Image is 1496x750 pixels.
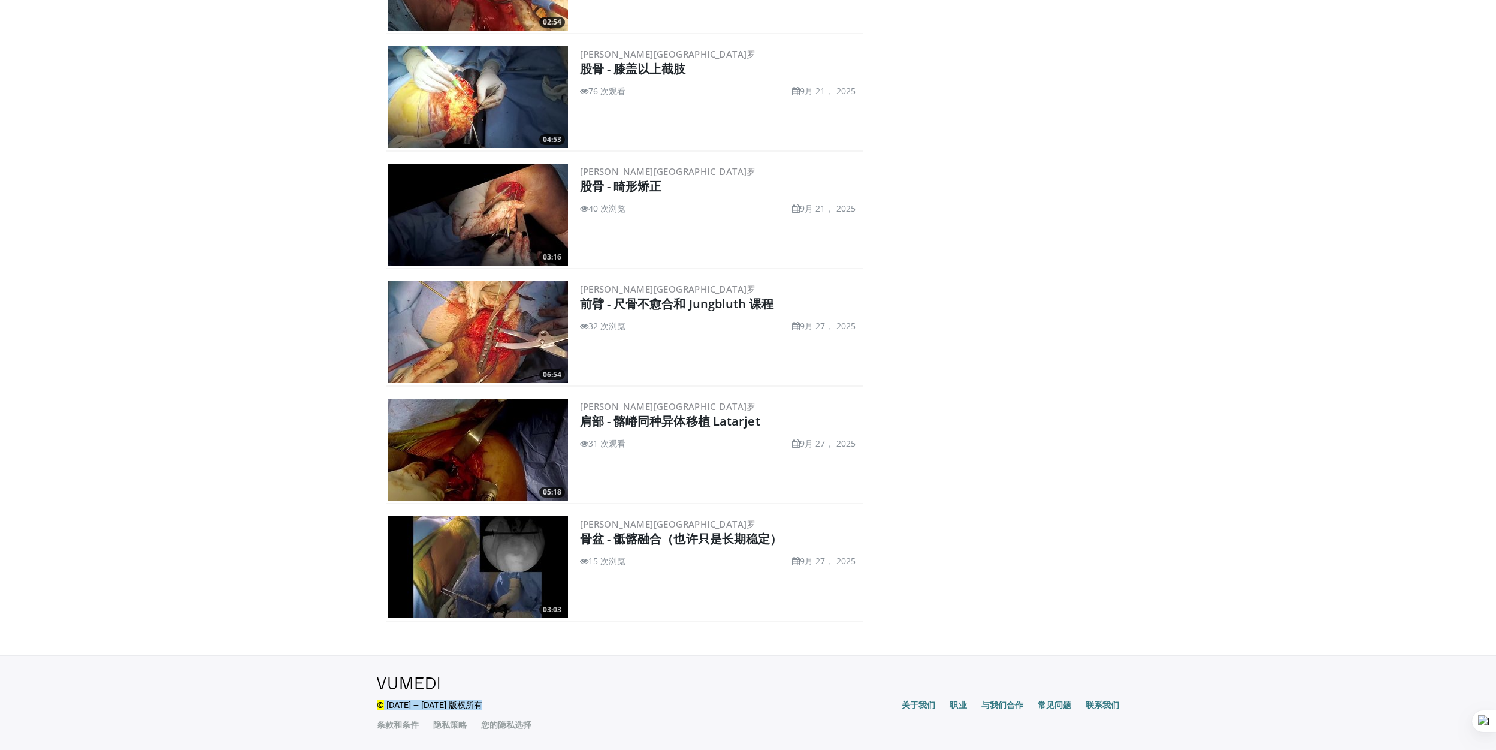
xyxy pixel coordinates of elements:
a: [PERSON_NAME][GEOGRAPHIC_DATA]罗 [580,400,756,412]
a: [PERSON_NAME][GEOGRAPHIC_DATA]罗 [580,518,756,530]
font: 40 次浏览 [588,203,626,214]
a: 职业 [950,699,966,713]
a: 常见问题 [1038,699,1071,713]
a: 肩部 - 髂嵴同种异体移植 Latarjet [580,413,760,429]
a: 03:16 [388,164,568,266]
span: 06:54 [539,369,565,380]
a: 与我们合作 [981,699,1023,713]
a: 关于我们 [902,699,935,713]
span: 05:18 [539,487,565,498]
a: 股骨 - 畸形矫正 [580,178,662,194]
span: 03:03 [539,604,565,615]
a: [PERSON_NAME][GEOGRAPHIC_DATA]罗 [580,165,756,177]
font: 9月 27， 2025 [800,320,856,332]
a: 您的隐私选择 [481,719,531,731]
font: 9月 27， 2025 [800,438,856,449]
a: [PERSON_NAME][GEOGRAPHIC_DATA]罗 [580,48,756,60]
a: 骨盆 - 骶髂融合（也许只是长期稳定） [580,531,782,547]
a: 前臂 - 尺骨不愈合和 Jungbluth 课程 [580,296,773,312]
a: 联系我们 [1086,699,1119,713]
font: 76 次观看 [588,85,626,97]
img: VuMedi 标志 [377,677,440,689]
a: 隐私策略 [433,719,467,731]
msreadoutspan: © [377,700,384,710]
a: 04:53 [388,46,568,148]
img: 3a3a49bc-c38c-473a-a360-72289e323f1a.300x170_q85_crop-smart_upscale.jpg [388,399,568,501]
img: cec19266-5dbf-43fe-811c-3253d60e0102.300x170_q85_crop-smart_upscale.jpg [388,516,568,618]
img: 5139b1c4-8955-459c-b795-b07244c99a96.300x170_q85_crop-smart_upscale.jpg [388,164,568,266]
font: 9月 21， 2025 [800,85,856,97]
font: 32 次浏览 [588,320,626,332]
a: 条款和条件 [377,719,419,731]
img: a65d029b-de48-4001-97d6-ae5cb8ed2e9f.300x170_q85_crop-smart_upscale.jpg [388,46,568,148]
font: 9月 21， 2025 [800,203,856,214]
font: 31 次观看 [588,438,626,449]
a: [PERSON_NAME][GEOGRAPHIC_DATA]罗 [580,283,756,295]
a: 06:54 [388,281,568,383]
font: 9月 27， 2025 [800,555,856,567]
span: 04:53 [539,134,565,145]
msreadoutspan: 版权所有 [449,700,482,710]
font: 15 次浏览 [588,555,626,567]
msreadoutspan: [DATE] – [DATE] [386,700,446,710]
a: 股骨 - 膝盖以上截肢 [580,61,686,77]
span: 03:16 [539,252,565,263]
a: 05:18 [388,399,568,501]
a: 03:03 [388,516,568,618]
img: 8eb1b581-1f49-4132-a6ff-46c20d2c9ccc.300x170_q85_crop-smart_upscale.jpg [388,281,568,383]
span: 02:54 [539,17,565,28]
